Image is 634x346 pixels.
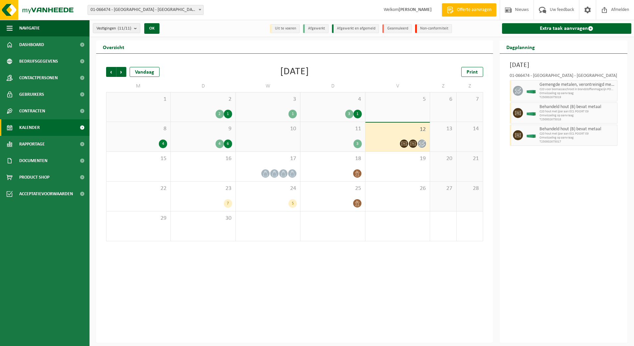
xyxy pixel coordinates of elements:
[442,3,496,17] a: Offerte aanvragen
[502,23,632,34] a: Extra taak aanvragen
[457,80,483,92] td: Z
[239,185,297,192] span: 24
[216,140,224,148] div: 4
[303,24,329,33] li: Afgewerkt
[382,24,412,33] li: Geannuleerd
[106,80,171,92] td: M
[415,24,452,33] li: Non-conformiteit
[539,136,616,140] span: Omwisseling op aanvraag
[369,185,426,192] span: 26
[304,155,361,162] span: 18
[88,5,203,15] span: 01-066474 - STORA ENSO LANGERBRUGGE - GENT
[539,118,616,122] span: T250002675018
[345,110,353,118] div: 3
[526,111,536,116] img: HK-XC-20-GN-00
[433,125,453,133] span: 13
[19,36,44,53] span: Dashboard
[539,110,616,114] span: C20 hout met ijzer aan EC1 POORT E9
[500,40,541,53] h2: Dagplanning
[455,7,493,13] span: Offerte aanvragen
[19,152,47,169] span: Documenten
[369,96,426,103] span: 5
[19,20,40,36] span: Navigatie
[239,155,297,162] span: 17
[19,70,58,86] span: Contactpersonen
[433,96,453,103] span: 6
[399,7,432,12] strong: [PERSON_NAME]
[369,126,426,133] span: 12
[467,70,478,75] span: Print
[239,96,297,103] span: 3
[539,104,616,110] span: Behandeld hout (B) bevat metaal
[510,74,618,80] div: 01-066474 - [GEOGRAPHIC_DATA] - [GEOGRAPHIC_DATA]
[300,80,365,92] td: D
[460,185,479,192] span: 28
[353,140,362,148] div: 3
[460,155,479,162] span: 21
[510,60,618,70] h3: [DATE]
[430,80,457,92] td: Z
[461,67,483,77] a: Print
[174,185,232,192] span: 23
[144,23,159,34] button: OK
[539,132,616,136] span: C20 hout met ijzer aan EC1 POORT E9
[539,114,616,118] span: Omwisseling op aanvraag
[270,24,300,33] li: Uit te voeren
[539,140,616,144] span: T250002675017
[280,67,309,77] div: [DATE]
[110,155,167,162] span: 15
[171,80,235,92] td: D
[19,186,73,202] span: Acceptatievoorwaarden
[239,125,297,133] span: 10
[19,119,40,136] span: Kalender
[174,155,232,162] span: 16
[236,80,300,92] td: W
[539,82,616,87] span: Gemengde metalen, verontreinigd met niet-gevaarlijke producten
[539,127,616,132] span: Behandeld hout (B) bevat metaal
[174,96,232,103] span: 2
[224,110,232,118] div: 1
[174,215,232,222] span: 30
[216,110,224,118] div: 2
[526,133,536,138] img: HK-XC-20-GN-00
[526,88,536,93] img: HK-XC-20-GN-00
[130,67,159,77] div: Vandaag
[19,86,44,103] span: Gebruikers
[3,331,111,346] iframe: chat widget
[96,40,131,53] h2: Overzicht
[174,125,232,133] span: 9
[304,96,361,103] span: 4
[539,95,616,99] span: T250002675019
[304,185,361,192] span: 25
[19,169,49,186] span: Product Shop
[369,155,426,162] span: 19
[19,136,45,152] span: Rapportage
[539,87,616,91] span: C20 voor biomassaschroot in brandstoffenmagazijn POORT A5
[224,199,232,208] div: 7
[288,199,297,208] div: 5
[433,155,453,162] span: 20
[19,103,45,119] span: Contracten
[288,110,297,118] div: 1
[460,96,479,103] span: 7
[159,140,167,148] div: 4
[304,125,361,133] span: 11
[110,215,167,222] span: 29
[110,125,167,133] span: 8
[460,125,479,133] span: 14
[353,110,362,118] div: 1
[106,67,116,77] span: Vorige
[365,80,430,92] td: V
[88,5,204,15] span: 01-066474 - STORA ENSO LANGERBRUGGE - GENT
[224,140,232,148] div: 6
[116,67,126,77] span: Volgende
[539,91,616,95] span: Omwisseling op aanvraag
[332,24,379,33] li: Afgewerkt en afgemeld
[110,96,167,103] span: 1
[93,23,140,33] button: Vestigingen(11/11)
[110,185,167,192] span: 22
[433,185,453,192] span: 27
[19,53,58,70] span: Bedrijfsgegevens
[96,24,131,33] span: Vestigingen
[118,26,131,30] count: (11/11)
